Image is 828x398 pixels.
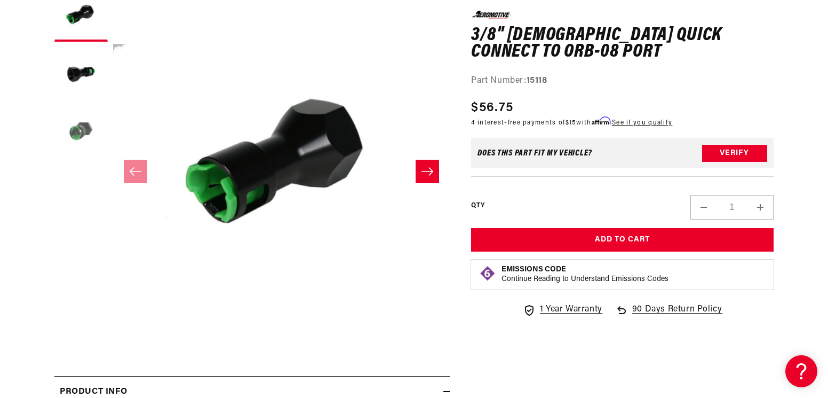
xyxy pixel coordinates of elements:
[632,303,722,327] span: 90 Days Return Policy
[54,47,108,100] button: Load image 2 in gallery view
[501,265,668,284] button: Emissions CodeContinue Reading to Understand Emissions Codes
[702,145,767,162] button: Verify
[124,160,147,183] button: Slide left
[615,303,722,327] a: 90 Days Return Policy
[471,74,774,88] div: Part Number:
[471,228,774,252] button: Add to Cart
[477,149,592,158] div: Does This part fit My vehicle?
[523,303,602,317] a: 1 Year Warranty
[501,266,566,274] strong: Emissions Code
[566,120,577,126] span: $15
[501,275,668,284] p: Continue Reading to Understand Emissions Codes
[471,98,513,118] span: $56.75
[416,160,439,183] button: Slide right
[471,201,484,210] label: QTY
[527,76,547,84] strong: 15118
[540,303,602,317] span: 1 Year Warranty
[471,118,672,128] p: 4 interest-free payments of with .
[54,106,108,159] button: Load image 3 in gallery view
[479,265,496,282] img: Emissions code
[612,120,672,126] a: See if you qualify - Learn more about Affirm Financing (opens in modal)
[471,27,774,60] h1: 3/8'' [DEMOGRAPHIC_DATA] Quick Connect to ORB-08 Port
[592,117,610,125] span: Affirm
